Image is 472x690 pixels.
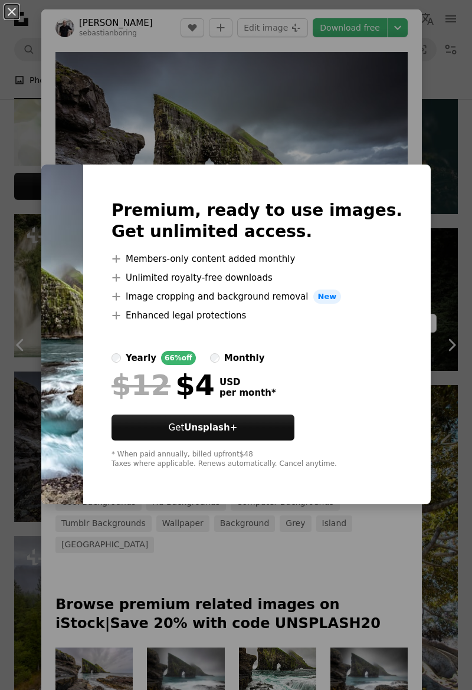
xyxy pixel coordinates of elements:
img: photo-1539634262233-7c0b48ab9503 [41,165,83,504]
div: monthly [224,351,265,365]
input: monthly [210,353,219,363]
h2: Premium, ready to use images. Get unlimited access. [112,200,402,242]
button: GetUnsplash+ [112,415,294,441]
li: Enhanced legal protections [112,308,402,323]
span: USD [219,377,276,387]
span: New [313,290,342,304]
li: Image cropping and background removal [112,290,402,304]
li: Members-only content added monthly [112,252,402,266]
div: 66% off [161,351,196,365]
span: $12 [112,370,171,400]
li: Unlimited royalty-free downloads [112,271,402,285]
input: yearly66%off [112,353,121,363]
strong: Unsplash+ [184,422,237,433]
span: per month * [219,387,276,398]
div: * When paid annually, billed upfront $48 Taxes where applicable. Renews automatically. Cancel any... [112,450,402,469]
div: yearly [126,351,156,365]
div: $4 [112,370,215,400]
